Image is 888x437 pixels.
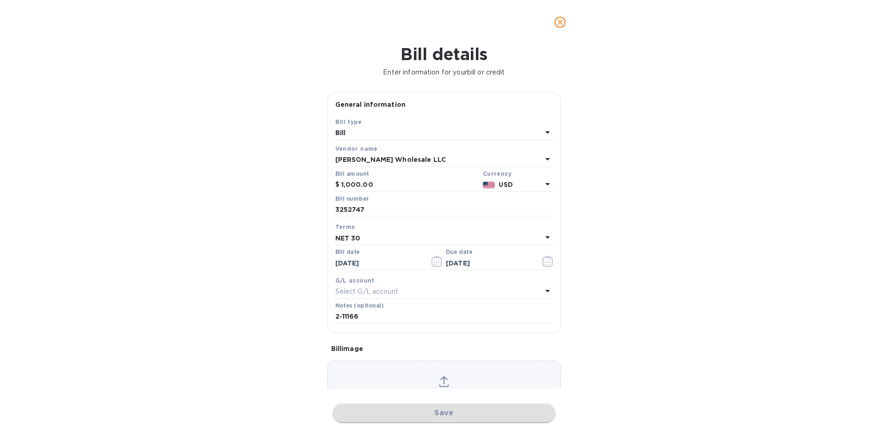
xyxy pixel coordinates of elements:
p: Select G/L account [335,287,398,296]
label: Due date [446,250,472,255]
b: Vendor name [335,145,378,152]
b: Terms [335,223,355,230]
b: Bill [335,129,346,136]
input: $ Enter bill amount [341,178,479,192]
b: Currency [483,170,512,177]
p: Bill image [331,344,557,353]
b: NET 30 [335,234,361,242]
label: Bill date [335,250,360,255]
b: General information [335,101,406,108]
label: Bill amount [335,171,369,177]
b: [PERSON_NAME] Wholesale LLC [335,156,446,163]
img: USD [483,182,495,188]
b: Bill type [335,118,362,125]
p: Enter information for your bill or credit [7,68,881,77]
label: Bill number [335,196,369,202]
label: Notes (optional) [335,303,384,308]
b: USD [499,181,512,188]
input: Enter notes [335,310,553,324]
b: G/L account [335,277,375,284]
button: close [549,11,571,33]
div: $ [335,178,341,192]
input: Due date [446,256,533,270]
input: Enter bill number [335,203,553,217]
input: Select date [335,256,423,270]
h1: Bill details [7,44,881,64]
